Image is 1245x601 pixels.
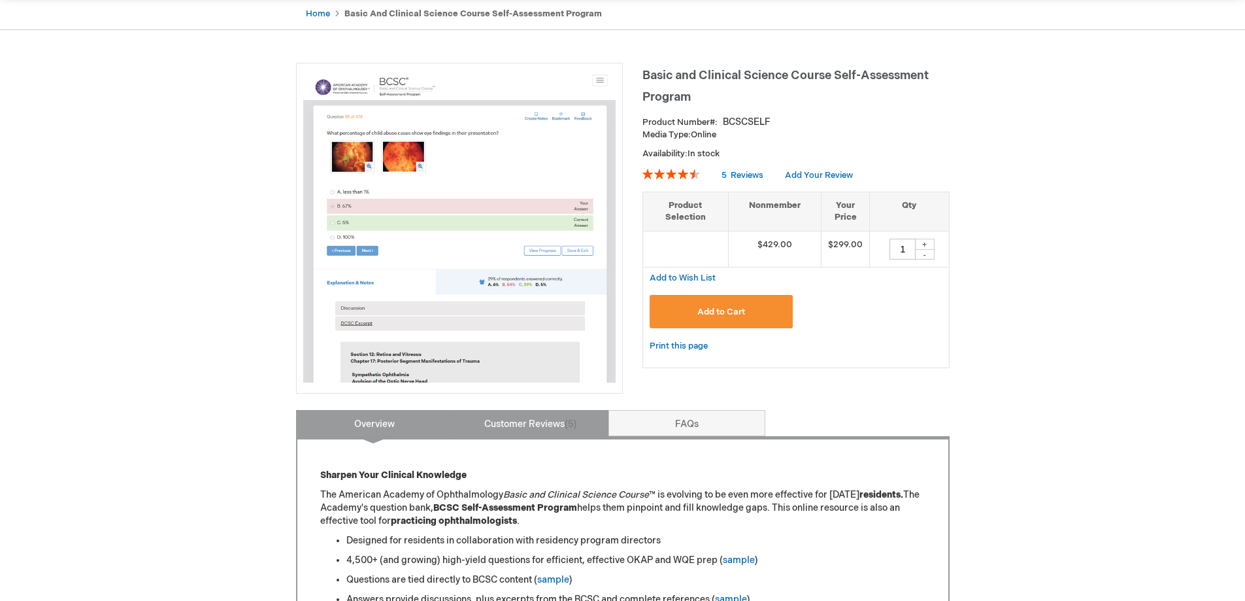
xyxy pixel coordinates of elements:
strong: Product Number [642,117,718,128]
div: 92% [642,169,700,179]
td: $299.00 [822,231,870,267]
th: Qty [870,192,949,231]
a: Print this page [650,338,708,354]
p: The American Academy of Ophthalmology ™ is evolving to be even more effective for [DATE] The Acad... [320,489,925,528]
p: Availability: [642,148,950,160]
img: Basic and Clinical Science Course Self-Assessment Program [303,70,616,383]
a: Add to Wish List [650,272,716,283]
span: 5 [722,170,727,180]
strong: residents. [859,489,903,500]
a: sample [723,555,755,566]
div: + [915,239,935,250]
strong: Basic and Clinical Science Course Self-Assessment Program [344,9,602,19]
span: Basic and Clinical Science Course Self-Assessment Program [642,69,929,104]
div: - [915,249,935,260]
button: Add to Cart [650,295,793,328]
div: BCSCSELF [723,116,771,129]
input: Qty [889,239,916,260]
a: Customer Reviews5 [452,410,609,436]
td: $429.00 [728,231,822,267]
span: Reviews [731,170,763,180]
strong: BCSC Self-Assessment Program [433,502,577,513]
span: Add to Cart [697,307,745,317]
strong: Media Type: [642,129,691,140]
span: 5 [565,419,577,430]
span: In stock [688,148,720,159]
em: Basic and Clinical Science Course [503,489,649,500]
li: Designed for residents in collaboration with residency program directors [346,534,925,547]
th: Nonmember [728,192,822,231]
strong: practicing ophthalmologists [391,515,517,526]
p: Online [642,129,950,141]
a: sample [537,574,569,585]
th: Your Price [822,192,870,231]
a: Overview [296,410,453,436]
a: Home [306,9,330,19]
a: 5 Reviews [722,170,765,180]
a: FAQs [608,410,765,436]
strong: Sharpen Your Clinical Knowledge [320,470,467,481]
li: Questions are tied directly to BCSC content ( ) [346,574,925,587]
li: 4,500+ (and growing) high-yield questions for efficient, effective OKAP and WQE prep ( ) [346,554,925,567]
th: Product Selection [643,192,729,231]
a: Add Your Review [785,170,853,180]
